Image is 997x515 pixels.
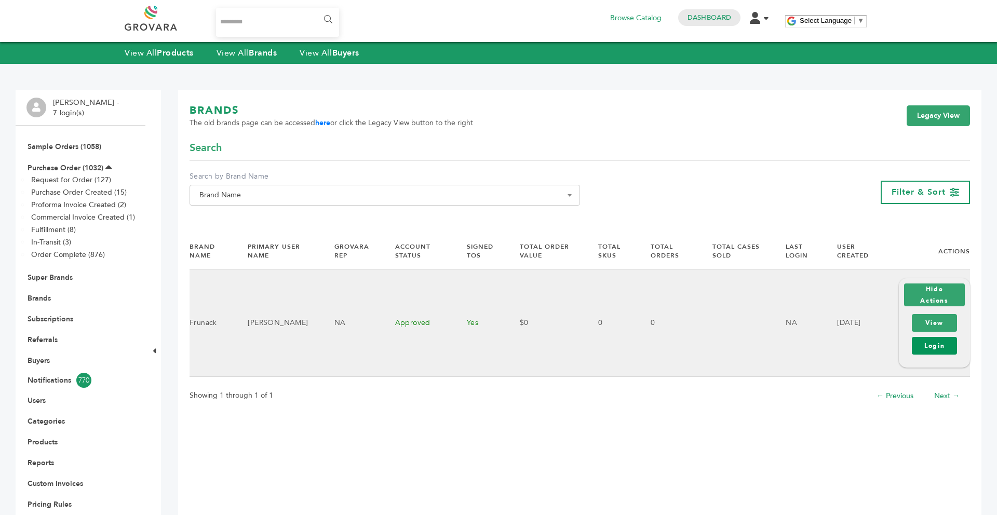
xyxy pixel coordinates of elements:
td: $0 [507,269,585,377]
th: Primary User Name [235,234,321,269]
a: Notifications770 [28,373,133,388]
th: Total SKUs [585,234,638,269]
a: View AllBuyers [300,47,359,59]
a: Referrals [28,335,58,345]
a: Dashboard [688,13,731,22]
input: Search... [216,8,339,37]
a: Browse Catalog [610,12,662,24]
span: ​ [854,17,855,24]
li: [PERSON_NAME] - 7 login(s) [53,98,122,118]
th: Last Login [773,234,824,269]
p: Showing 1 through 1 of 1 [190,389,273,402]
td: NA [773,269,824,377]
span: Select Language [800,17,852,24]
a: Pricing Rules [28,499,72,509]
label: Search by Brand Name [190,171,580,182]
a: Legacy View [907,105,970,126]
strong: Buyers [332,47,359,59]
td: [PERSON_NAME] [235,269,321,377]
span: Brand Name [195,188,574,202]
th: Total Cases Sold [699,234,773,269]
a: Proforma Invoice Created (2) [31,200,126,210]
button: Hide Actions [904,283,965,306]
a: Custom Invoices [28,479,83,489]
th: Grovara Rep [321,234,382,269]
img: profile.png [26,98,46,117]
a: ← Previous [877,391,913,401]
td: Frunack [190,269,235,377]
a: View [912,314,957,332]
h1: BRANDS [190,103,473,118]
a: Select Language​ [800,17,864,24]
td: Approved [382,269,454,377]
td: Yes [454,269,507,377]
a: Reports [28,458,54,468]
td: 0 [638,269,699,377]
span: The old brands page can be accessed or click the Legacy View button to the right [190,118,473,128]
a: Brands [28,293,51,303]
a: Users [28,396,46,405]
a: Commercial Invoice Created (1) [31,212,135,222]
a: Products [28,437,58,447]
span: Filter & Sort [892,186,946,198]
th: Account Status [382,234,454,269]
a: In-Transit (3) [31,237,71,247]
strong: Brands [249,47,277,59]
a: Request for Order (127) [31,175,111,185]
a: Super Brands [28,273,73,282]
a: Order Complete (876) [31,250,105,260]
th: Actions [886,234,970,269]
a: Login [912,337,957,355]
span: ▼ [857,17,864,24]
a: Purchase Order (1032) [28,163,103,173]
a: Next → [934,391,960,401]
td: NA [321,269,382,377]
th: User Created [824,234,886,269]
th: Brand Name [190,234,235,269]
th: Signed TOS [454,234,507,269]
a: Subscriptions [28,314,73,324]
th: Total Order Value [507,234,585,269]
a: Categories [28,416,65,426]
a: View AllProducts [125,47,194,59]
span: Brand Name [190,185,580,206]
a: View AllBrands [217,47,277,59]
strong: Products [157,47,193,59]
td: 0 [585,269,638,377]
span: Search [190,141,222,155]
span: 770 [76,373,91,388]
td: [DATE] [824,269,886,377]
th: Total Orders [638,234,699,269]
a: here [315,118,330,128]
a: Purchase Order Created (15) [31,187,127,197]
a: Buyers [28,356,50,365]
a: Sample Orders (1058) [28,142,101,152]
a: Fulfillment (8) [31,225,76,235]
